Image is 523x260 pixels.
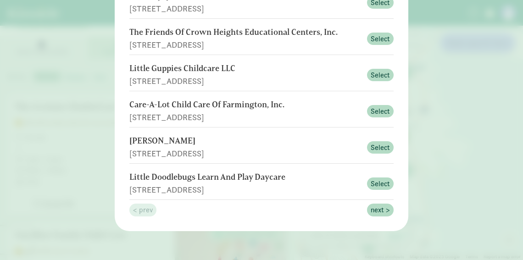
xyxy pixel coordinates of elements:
[129,171,362,183] div: Little Doodlebugs Learn And Play Daycare
[129,95,394,127] button: Care-A-Lot Child Care Of Farmington, Inc. [STREET_ADDRESS] Select
[367,141,394,154] button: Select
[129,111,362,123] div: [STREET_ADDRESS]
[371,33,390,44] span: Select
[129,59,394,91] button: Little Guppies Childcare LLC [STREET_ADDRESS] Select
[129,167,394,200] button: Little Doodlebugs Learn And Play Daycare [STREET_ADDRESS] Select
[367,69,394,82] button: Select
[367,33,394,45] button: Select
[129,22,394,55] button: The Friends Of Crown Heights Educational Centers, Inc. [STREET_ADDRESS] Select
[129,75,362,87] div: [STREET_ADDRESS]
[129,99,362,111] div: Care-A-Lot Child Care Of Farmington, Inc.
[129,204,156,216] button: < prev
[371,205,390,216] span: next >
[367,204,394,216] button: next >
[371,142,390,153] span: Select
[371,70,390,81] span: Select
[371,106,390,117] span: Select
[133,205,153,216] span: < prev
[129,131,394,164] button: [PERSON_NAME] [STREET_ADDRESS] Select
[129,183,362,196] div: [STREET_ADDRESS]
[129,39,362,51] div: [STREET_ADDRESS]
[129,62,362,75] div: Little Guppies Childcare LLC
[371,178,390,189] span: Select
[129,135,362,147] div: [PERSON_NAME]
[129,26,362,39] div: The Friends Of Crown Heights Educational Centers, Inc.
[367,105,394,118] button: Select
[129,147,362,160] div: [STREET_ADDRESS]
[129,2,362,15] div: [STREET_ADDRESS]
[367,177,394,190] button: Select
